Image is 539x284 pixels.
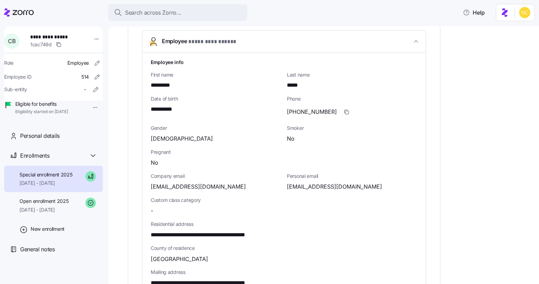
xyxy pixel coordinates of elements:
span: Search across Zorro... [125,8,181,17]
span: General notes [20,245,55,254]
span: [DATE] - [DATE] [19,206,68,213]
span: County of residence [151,245,417,252]
span: [DATE] - [DATE] [19,180,73,187]
span: Date of birth [151,95,281,102]
span: Eligible for benefits [15,101,68,108]
span: [EMAIL_ADDRESS][DOMAIN_NAME] [151,182,246,191]
span: Employee [162,37,239,46]
span: Mailing address [151,269,417,276]
span: Special enrollment 2025 [19,171,73,178]
span: Eligibility started on [DATE] [15,109,68,115]
span: Open enrollment 2025 [19,198,68,205]
span: Role [4,60,14,66]
span: No [151,158,158,167]
span: Custom class category [151,197,281,204]
span: 1cac749d [30,41,52,48]
img: e03b911e832a6112bf72643c5874f8d8 [519,7,530,18]
span: [EMAIL_ADDRESS][DOMAIN_NAME] [287,182,382,191]
span: First name [151,71,281,78]
span: - [151,206,153,215]
span: Help [463,8,485,17]
span: - [84,86,86,93]
span: Employee ID [4,73,32,80]
span: No [287,134,295,143]
span: 514 [81,73,89,80]
span: Phone [287,95,417,102]
span: Sub-entity [4,86,27,93]
span: Last name [287,71,417,78]
span: New enrollment [31,226,65,232]
span: Personal details [20,132,60,140]
button: Help [457,6,490,19]
button: Search across Zorro... [108,4,247,21]
span: Gender [151,125,281,132]
h1: Employee info [151,58,417,66]
span: [GEOGRAPHIC_DATA] [151,255,208,263]
span: C B [8,38,15,44]
span: Employee [67,60,89,66]
span: Enrollments [20,151,49,160]
span: [PHONE_NUMBER] [287,108,337,116]
span: [DEMOGRAPHIC_DATA] [151,134,213,143]
span: Company email [151,173,281,180]
span: Residential address [151,221,417,228]
span: Personal email [287,173,417,180]
span: Smoker [287,125,417,132]
span: Pregnant [151,149,417,156]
